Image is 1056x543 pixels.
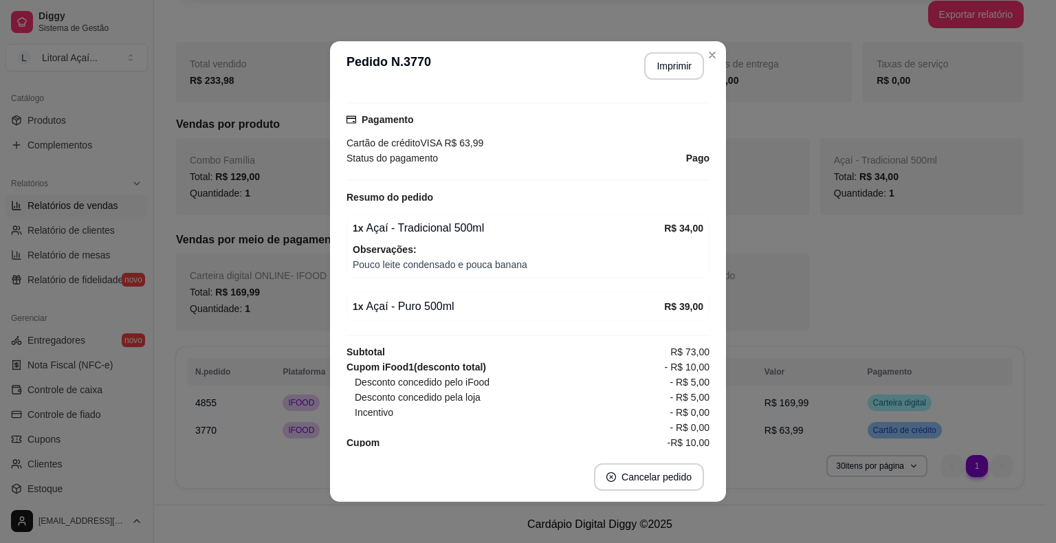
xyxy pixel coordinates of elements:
span: - R$ 5,00 [670,375,709,390]
strong: R$ 34,00 [664,223,703,234]
button: Imprimir [644,52,704,80]
span: Status do pagamento [346,151,438,166]
span: - R$ 0,00 [670,405,709,420]
span: -R$ 10,00 [668,435,709,450]
span: Cartão de crédito VISA [346,137,442,148]
strong: R$ 39,00 [664,301,703,312]
strong: 1 x [353,223,364,234]
button: close-circleCancelar pedido [594,463,704,491]
strong: Resumo do pedido [346,192,433,203]
div: Açaí - Puro 500ml [353,298,664,315]
span: Desconto concedido pela loja [355,390,481,405]
strong: 1 x [353,301,364,312]
strong: Pagamento [362,114,413,125]
span: - R$ 10,00 [665,359,709,375]
strong: Subtotal [346,346,385,357]
h3: Pedido N. 3770 [346,52,431,80]
div: Açaí - Tradicional 500ml [353,220,664,236]
span: - R$ 5,00 [670,390,709,405]
span: Incentivo [355,405,393,420]
span: - R$ 0,00 [670,420,709,435]
strong: Observações: [353,244,417,255]
span: R$ 73,00 [670,344,709,359]
span: Desconto concedido pelo iFood [355,375,489,390]
button: Close [701,44,723,66]
span: close-circle [606,472,616,482]
strong: Pago [686,153,709,164]
strong: Cupom [346,437,379,448]
span: Pouco leite condensado e pouca banana [353,257,703,272]
span: credit-card [346,115,356,124]
span: R$ 63,99 [442,137,484,148]
strong: Cupom iFood 1 (desconto total) [346,362,486,373]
